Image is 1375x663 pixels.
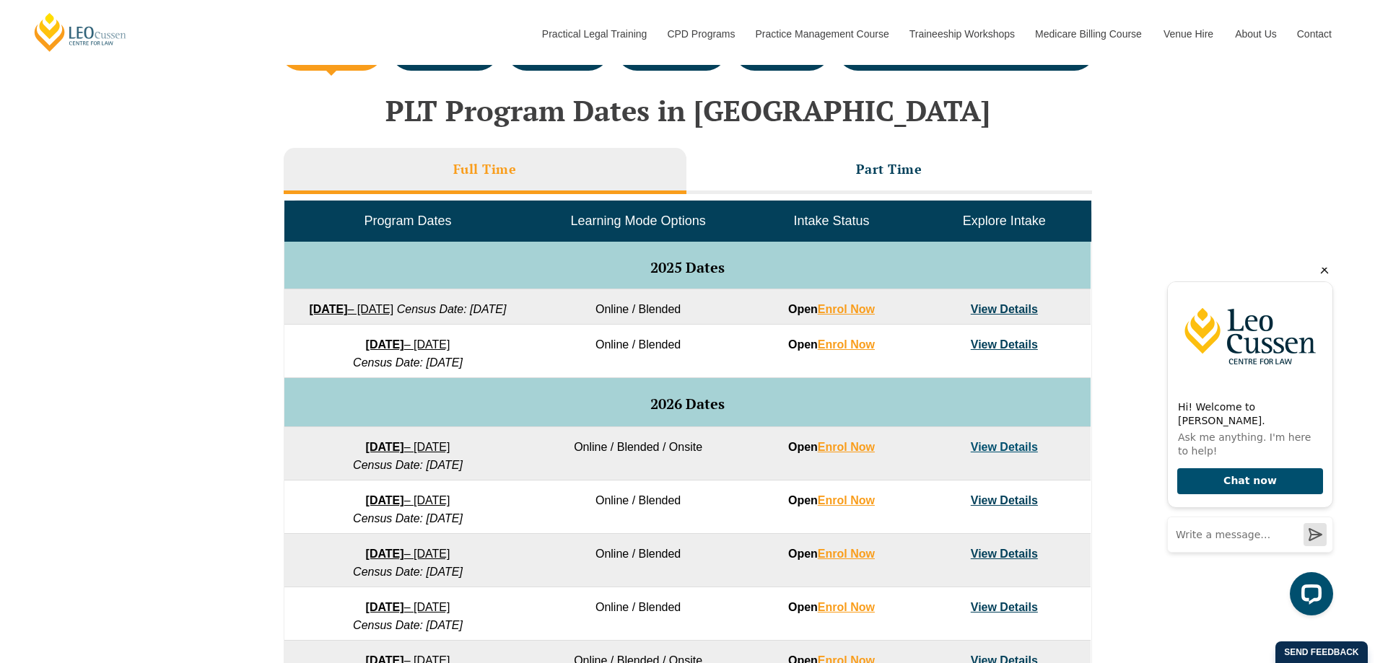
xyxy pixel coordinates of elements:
[656,3,744,65] a: CPD Programs
[309,303,347,315] strong: [DATE]
[353,356,463,369] em: Census Date: [DATE]
[788,441,875,453] strong: Open
[793,214,869,228] span: Intake Status
[366,338,450,351] a: [DATE]– [DATE]
[788,548,875,560] strong: Open
[971,303,1038,315] a: View Details
[531,3,657,65] a: Practical Legal Training
[309,303,393,315] a: [DATE]– [DATE]
[745,3,899,65] a: Practice Management Course
[22,163,167,190] p: Ask me anything. I'm here to help!
[1224,3,1286,65] a: About Us
[963,214,1046,228] span: Explore Intake
[899,3,1024,65] a: Traineeship Workshops
[1024,3,1153,65] a: Medicare Billing Course
[353,619,463,631] em: Census Date: [DATE]
[12,14,177,123] img: Leo Cussen Centre for Law
[353,459,463,471] em: Census Date: [DATE]
[788,494,875,506] strong: Open
[788,601,875,613] strong: Open
[148,255,171,278] button: Send a message
[453,161,517,177] h3: Full Time
[366,338,404,351] strong: [DATE]
[818,303,875,315] a: Enrol Now
[366,548,450,560] a: [DATE]– [DATE]
[818,441,875,453] a: Enrol Now
[650,258,725,277] span: 2025 Dates
[364,214,451,228] span: Program Dates
[818,548,875,560] a: Enrol Now
[353,566,463,578] em: Census Date: [DATE]
[12,250,177,284] input: Write a message…
[531,427,745,480] td: Online / Blended / Onsite
[366,494,450,506] a: [DATE]– [DATE]
[650,394,725,413] span: 2026 Dates
[366,601,450,613] a: [DATE]– [DATE]
[22,133,167,160] h2: Hi! Welcome to [PERSON_NAME].
[531,587,745,641] td: Online / Blended
[531,480,745,534] td: Online / Blended
[971,441,1038,453] a: View Details
[971,494,1038,506] a: View Details
[32,12,128,53] a: [PERSON_NAME] Centre for Law
[571,214,706,228] span: Learning Mode Options
[366,441,450,453] a: [DATE]– [DATE]
[1156,268,1339,627] iframe: LiveChat chat widget
[1286,3,1343,65] a: Contact
[276,95,1099,126] h2: PLT Program Dates in [GEOGRAPHIC_DATA]
[971,338,1038,351] a: View Details
[366,601,404,613] strong: [DATE]
[366,441,404,453] strong: [DATE]
[22,201,167,227] button: Chat now
[971,601,1038,613] a: View Details
[856,161,922,177] h3: Part Time
[397,303,507,315] em: Census Date: [DATE]
[366,548,404,560] strong: [DATE]
[818,601,875,613] a: Enrol Now
[134,304,178,348] button: Open LiveChat chat widget
[531,289,745,325] td: Online / Blended
[788,338,875,351] strong: Open
[531,325,745,378] td: Online / Blended
[353,512,463,524] em: Census Date: [DATE]
[1153,3,1224,65] a: Venue Hire
[818,338,875,351] a: Enrol Now
[366,494,404,506] strong: [DATE]
[818,494,875,506] a: Enrol Now
[971,548,1038,560] a: View Details
[531,534,745,587] td: Online / Blended
[788,303,875,315] strong: Open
